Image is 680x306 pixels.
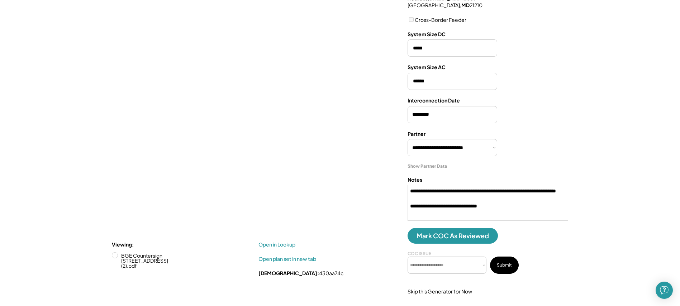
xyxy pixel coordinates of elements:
[408,251,431,257] div: COC ISSUE
[490,257,519,274] button: Submit
[656,282,673,299] div: Open Intercom Messenger
[408,97,460,104] div: Interconnection Date
[415,16,466,23] label: Cross-Border Feeder
[408,64,446,71] div: System Size AC
[408,130,425,138] div: Partner
[408,31,446,38] div: System Size DC
[258,270,343,277] div: 430aa74c
[408,288,472,295] div: Skip this Generator for Now
[258,270,319,276] strong: [DEMOGRAPHIC_DATA]:
[461,2,470,8] strong: MD
[258,241,312,248] a: Open in Lookup
[119,253,184,268] label: BGE Countersign [STREET_ADDRESS](2).pdf
[408,228,498,244] button: Mark COC As Reviewed
[408,176,422,183] div: Notes
[408,163,447,169] div: Show Partner Data
[112,241,134,248] div: Viewing:
[258,255,316,263] a: Open plan set in new tab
